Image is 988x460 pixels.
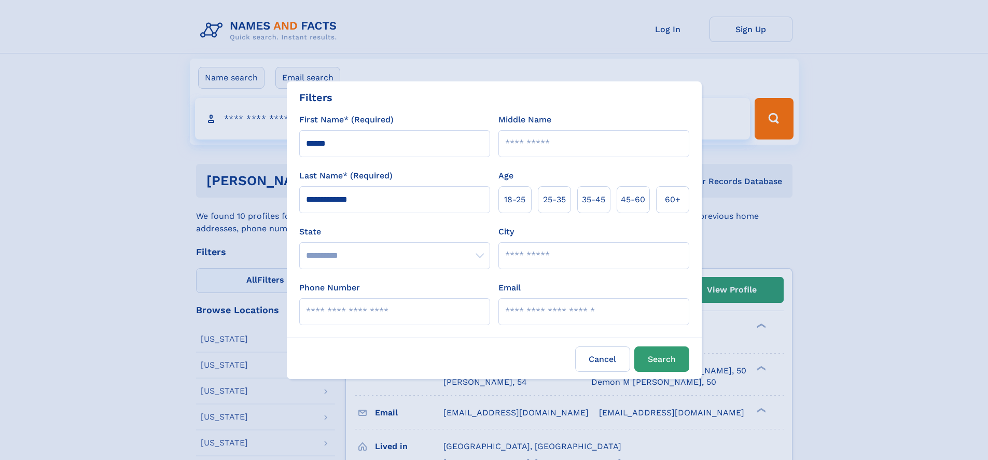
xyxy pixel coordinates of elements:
[582,193,605,206] span: 35‑45
[299,226,490,238] label: State
[299,282,360,294] label: Phone Number
[498,226,514,238] label: City
[543,193,566,206] span: 25‑35
[299,90,332,105] div: Filters
[498,282,521,294] label: Email
[504,193,525,206] span: 18‑25
[299,170,393,182] label: Last Name* (Required)
[665,193,680,206] span: 60+
[498,170,513,182] label: Age
[299,114,394,126] label: First Name* (Required)
[498,114,551,126] label: Middle Name
[634,346,689,372] button: Search
[621,193,645,206] span: 45‑60
[575,346,630,372] label: Cancel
